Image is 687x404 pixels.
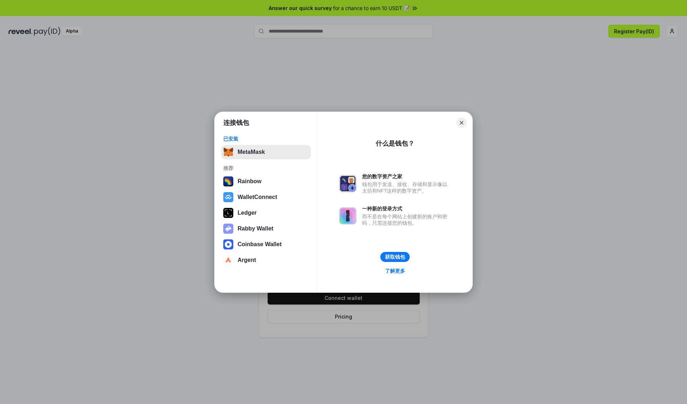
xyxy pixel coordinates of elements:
[385,268,405,274] div: 了解更多
[376,139,414,148] div: 什么是钱包？
[223,255,233,265] img: svg+xml,%3Csvg%20width%3D%2228%22%20height%3D%2228%22%20viewBox%3D%220%200%2028%2028%22%20fill%3D...
[381,266,409,276] a: 了解更多
[457,118,467,128] button: Close
[221,190,311,204] button: WalletConnect
[339,207,356,224] img: svg+xml,%3Csvg%20xmlns%3D%22http%3A%2F%2Fwww.w3.org%2F2000%2Fsvg%22%20fill%3D%22none%22%20viewBox...
[223,118,249,127] h1: 连接钱包
[221,206,311,220] button: Ledger
[380,252,410,262] button: 获取钱包
[223,192,233,202] img: svg+xml,%3Csvg%20width%3D%2228%22%20height%3D%2228%22%20viewBox%3D%220%200%2028%2028%22%20fill%3D...
[223,176,233,186] img: svg+xml,%3Csvg%20width%3D%22120%22%20height%3D%22120%22%20viewBox%3D%220%200%20120%20120%22%20fil...
[223,224,233,234] img: svg+xml,%3Csvg%20xmlns%3D%22http%3A%2F%2Fwww.w3.org%2F2000%2Fsvg%22%20fill%3D%22none%22%20viewBox...
[223,147,233,157] img: svg+xml,%3Csvg%20fill%3D%22none%22%20height%3D%2233%22%20viewBox%3D%220%200%2035%2033%22%20width%...
[238,178,262,185] div: Rainbow
[238,149,265,155] div: MetaMask
[385,254,405,260] div: 获取钱包
[223,165,309,171] div: 推荐
[223,208,233,218] img: svg+xml,%3Csvg%20xmlns%3D%22http%3A%2F%2Fwww.w3.org%2F2000%2Fsvg%22%20width%3D%2228%22%20height%3...
[223,136,309,142] div: 已安装
[362,181,451,194] div: 钱包用于发送、接收、存储和显示像以太坊和NFT这样的数字资产。
[238,257,256,263] div: Argent
[238,225,273,232] div: Rabby Wallet
[339,175,356,192] img: svg+xml,%3Csvg%20xmlns%3D%22http%3A%2F%2Fwww.w3.org%2F2000%2Fsvg%22%20fill%3D%22none%22%20viewBox...
[223,239,233,249] img: svg+xml,%3Csvg%20width%3D%2228%22%20height%3D%2228%22%20viewBox%3D%220%200%2028%2028%22%20fill%3D...
[362,173,451,180] div: 您的数字资产之家
[221,253,311,267] button: Argent
[221,174,311,189] button: Rainbow
[221,237,311,252] button: Coinbase Wallet
[238,210,257,216] div: Ledger
[362,205,451,212] div: 一种新的登录方式
[221,145,311,159] button: MetaMask
[221,222,311,236] button: Rabby Wallet
[238,241,282,248] div: Coinbase Wallet
[238,194,277,200] div: WalletConnect
[362,213,451,226] div: 而不是在每个网站上创建新的账户和密码，只需连接您的钱包。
